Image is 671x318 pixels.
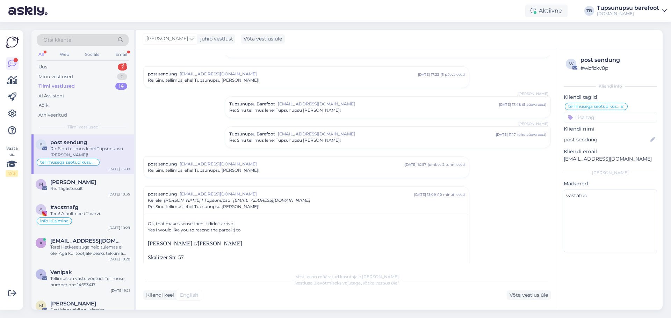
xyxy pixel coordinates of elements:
[148,221,465,227] div: Ok, that makes sense then it didn't arrive.
[584,6,594,16] div: TB
[148,254,184,260] span: Skalitzer Str. 57
[108,225,130,230] div: [DATE] 10:29
[428,162,465,167] div: ( umbes 2 tunni eest )
[50,275,130,288] div: Tellimus on vastu võetud. Tellimuse number on:: 14693417
[517,132,546,137] div: ( ühe päeva eest )
[164,198,230,203] span: [PERSON_NAME] | Tupsunupsu
[50,139,87,146] span: post sendung
[229,107,341,113] span: Re: Sinu tellimus lehel Tupsunupsu [PERSON_NAME]!
[295,280,399,286] span: Vestluse ülevõtmiseks vajutage
[148,204,259,210] span: Re: Sinu tellimus lehel Tupsunupsu [PERSON_NAME]!
[229,101,275,107] span: Tupsunupsu Barefoot
[564,148,657,155] p: Kliendi email
[518,91,548,96] span: [PERSON_NAME]
[108,192,130,197] div: [DATE] 10:35
[50,238,123,244] span: annika.sosi@mail.ee
[39,182,43,187] span: M
[108,257,130,262] div: [DATE] 10:28
[40,160,96,164] span: tellimusega seotud küsumus
[39,303,43,308] span: M
[39,272,42,277] span: V
[564,180,657,187] p: Märkmed
[564,190,657,252] textarea: vastatud
[115,83,127,90] div: 14
[114,50,129,59] div: Email
[278,131,496,137] span: [EMAIL_ADDRESS][DOMAIN_NAME]
[580,56,655,64] div: post sendung
[569,61,573,66] span: w
[580,64,655,72] div: # wbfbkv8p
[50,179,96,185] span: Maret Laurimaa
[296,274,399,279] span: Vestlus on määratud kasutajale [PERSON_NAME]
[39,142,43,147] span: p
[38,73,73,80] div: Minu vestlused
[148,198,163,203] span: Kellele :
[361,280,399,286] i: „Võtke vestlus üle”
[50,210,130,217] div: Tere! Ainult need 2 värvi.
[180,291,198,299] span: English
[496,132,516,137] div: [DATE] 11:17
[597,5,667,16] a: Tupsunupsu barefoot[DOMAIN_NAME]
[180,161,405,167] span: [EMAIL_ADDRESS][DOMAIN_NAME]
[564,112,657,123] input: Lisa tag
[117,73,127,80] div: 0
[108,167,130,172] div: [DATE] 13:09
[278,101,499,107] span: [EMAIL_ADDRESS][DOMAIN_NAME]
[148,161,177,167] span: post sendung
[40,219,68,223] span: info küsimine
[38,112,67,119] div: Arhiveeritud
[143,291,174,299] div: Kliendi keel
[38,93,64,99] div: AI Assistent
[6,36,19,49] img: Askly Logo
[525,5,568,17] div: Aktiivne
[564,83,657,89] div: Kliendi info
[50,244,130,257] div: Tere! Hetkeseisuga neid tulemas ei ole. Aga kui tootjale peaks tekkima lattu, siis tellime. Soovi...
[522,102,546,107] div: ( 5 päeva eest )
[38,64,47,71] div: Uus
[568,104,620,109] span: tellimusega seotud küsumus
[564,94,657,101] p: Kliendi tag'id
[233,198,310,203] span: [EMAIL_ADDRESS][DOMAIN_NAME]
[564,125,657,133] p: Kliendi nimi
[146,35,188,43] span: [PERSON_NAME]
[111,288,130,293] div: [DATE] 9:21
[437,192,465,197] div: ( 10 minuti eest )
[597,11,659,16] div: [DOMAIN_NAME]
[597,5,659,11] div: Tupsunupsu barefoot
[39,240,43,245] span: a
[414,192,436,197] div: [DATE] 13:09
[180,71,418,77] span: [EMAIL_ADDRESS][DOMAIN_NAME]
[38,83,75,90] div: Tiimi vestlused
[229,137,341,143] span: Re: Sinu tellimus lehel Tupsunupsu [PERSON_NAME]!
[418,72,439,77] div: [DATE] 17:22
[441,72,465,77] div: ( 5 päeva eest )
[39,207,43,212] span: a
[499,102,521,107] div: [DATE] 17:48
[84,50,101,59] div: Socials
[148,227,465,233] div: Yes I would like you to resend the parcel :) to
[564,170,657,176] div: [PERSON_NAME]
[6,170,18,177] div: 2 / 3
[50,269,72,275] span: Venipak
[241,34,285,44] div: Võta vestlus üle
[38,102,49,109] div: Kõik
[50,301,96,307] span: Mai Triin Puström
[148,241,242,246] span: [PERSON_NAME] c/[PERSON_NAME]
[405,162,426,167] div: [DATE] 10:57
[67,124,99,130] span: Tiimi vestlused
[43,36,71,44] span: Otsi kliente
[564,155,657,163] p: [EMAIL_ADDRESS][DOMAIN_NAME]
[148,191,177,197] span: post sendung
[197,35,233,43] div: juhib vestlust
[229,131,275,137] span: Tupsunupsu Barefoot
[507,290,551,300] div: Võta vestlus üle
[148,71,177,77] span: post sendung
[564,136,649,143] input: Lisa nimi
[50,146,130,158] div: Re: Sinu tellimus lehel Tupsunupsu [PERSON_NAME]!
[180,191,414,197] span: [EMAIL_ADDRESS][DOMAIN_NAME]
[118,64,127,71] div: 2
[148,77,259,83] span: Re: Sinu tellimus lehel Tupsunupsu [PERSON_NAME]!
[518,121,548,126] span: [PERSON_NAME]
[37,50,45,59] div: All
[50,204,78,210] span: #acsznafg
